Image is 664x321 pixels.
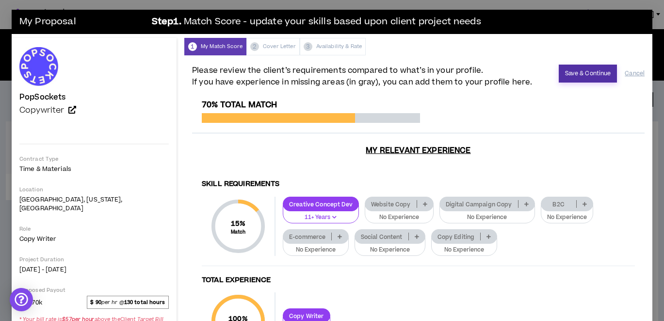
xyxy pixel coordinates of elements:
p: [GEOGRAPHIC_DATA], [US_STATE], [GEOGRAPHIC_DATA] [19,195,169,213]
button: No Experience [439,205,535,223]
p: Contract Type [19,155,169,163]
span: per hr @ [87,296,169,308]
span: Match Score - update your skills based upon client project needs [184,15,481,29]
button: 11+ Years [283,205,359,223]
div: Open Intercom Messenger [10,288,33,311]
span: Copy Writer [19,235,56,243]
p: No Experience [289,246,342,254]
p: 11+ Years [289,213,353,222]
p: B2C [541,201,576,208]
p: Location [19,186,169,193]
p: Website Copy [365,201,417,208]
h4: Skill Requirements [202,180,635,189]
p: Time & Materials [19,165,169,173]
p: Copy Writer [283,312,330,320]
p: No Experience [437,246,491,254]
h4: PopSockets [19,93,66,101]
p: No Experience [371,213,427,222]
p: Copy Editing [432,233,481,240]
span: 15 % [231,219,246,229]
button: No Experience [283,237,349,256]
a: Copywriter [19,105,169,115]
strong: $ 90 [90,299,101,306]
p: No Experience [547,213,587,222]
small: Match [231,229,246,236]
b: Step 1 . [152,15,181,29]
span: $11.70k [19,296,42,308]
button: Save & Continue [559,65,617,83]
strong: 130 total hours [124,299,165,306]
span: 70% Total Match [202,99,277,111]
p: Role [19,225,169,233]
p: Social Content [355,233,408,240]
h3: My Relevant Experience [192,146,645,170]
h4: Total Experience [202,276,635,285]
p: No Experience [361,246,419,254]
p: Proposed Payout [19,287,169,294]
p: Project Duration [19,256,169,263]
span: Copywriter [19,104,65,116]
p: Digital Campaign Copy [440,201,518,208]
button: Cancel [625,65,645,82]
h3: My Proposal [19,12,146,32]
p: Creative Concept Dev [283,201,358,208]
span: Please review the client’s requirements compared to what’s in your profile. If you have experienc... [192,65,532,88]
p: No Experience [446,213,529,222]
p: [DATE] - [DATE] [19,265,169,274]
button: No Experience [431,237,498,256]
div: My Match Score [184,38,246,55]
button: No Experience [541,205,593,223]
button: No Experience [365,205,434,223]
p: E-commerce [283,233,331,240]
span: 1 [188,42,197,51]
button: No Experience [355,237,425,256]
